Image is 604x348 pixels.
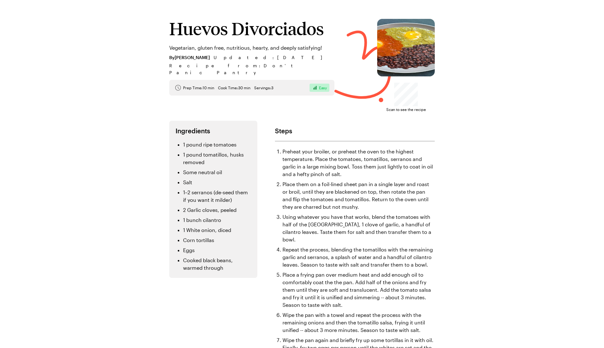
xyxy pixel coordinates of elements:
[183,236,251,244] li: Corn tortillas
[183,179,251,186] li: Salt
[169,54,210,61] span: By [PERSON_NAME]
[214,54,328,61] span: Updated : [DATE]
[377,19,435,76] img: Huevos Divorciados
[275,127,435,135] h2: Steps
[386,106,426,113] span: Scan to see the recipe
[319,85,327,90] span: Easy
[169,44,334,52] p: Vegetarian, gluten free, nutritious, hearty, and deeply satisfying!
[183,141,251,148] li: 1 pound ripe tomatoes
[183,168,251,176] li: Some neutral oil
[282,148,435,178] li: Preheat your broiler, or preheat the oven to the highest temperature. Place the tomatoes, tomatil...
[183,151,251,166] li: 1 pound tomatillos, husks removed
[183,226,251,234] li: 1 White onion, diced
[183,85,214,90] span: Prep Time: 10 min
[183,206,251,214] li: 2 Garlic cloves, peeled
[218,85,250,90] span: Cook Time: 30 min
[183,189,251,204] li: 1–2 serranos (de-seed them if you want it milder)
[169,62,334,76] span: Recipe from: Don't Panic Pantry
[282,213,435,243] li: Using whatever you have that works, blend the tomatoes with half of the [GEOGRAPHIC_DATA], 1 clov...
[176,127,251,135] h2: Ingredients
[254,85,273,90] span: Servings: 3
[282,180,435,211] li: Place them on a foil-lined sheet pan in a single layer and roast or broil, until they are blacken...
[282,311,435,334] li: Wipe the pan with a towel and repeat the process with the remaining onions and then the tomatillo...
[282,246,435,268] li: Repeat the process, blending the tomatillos with the remaining garlic and serranos, a splash of w...
[183,246,251,254] li: Eggs
[183,216,251,224] li: 1 bunch cilantro
[183,257,251,272] li: Cooked black beans, warmed through
[282,271,435,309] li: Place a frying pan over medium heat and add enough oil to comfortably coat the the pan. Add half ...
[169,19,334,38] h1: Huevos Divorciados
